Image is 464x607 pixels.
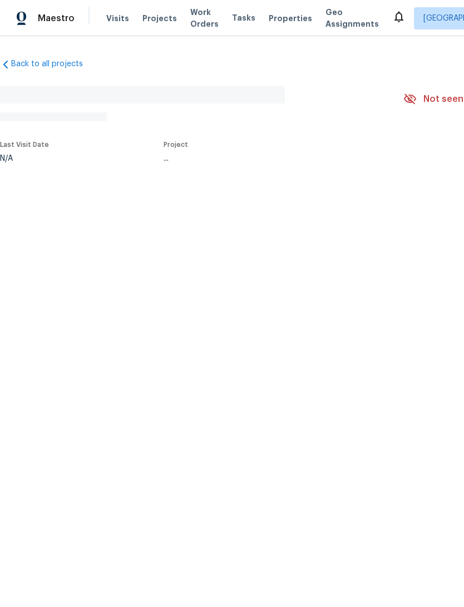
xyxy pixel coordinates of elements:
[164,141,188,148] span: Project
[38,12,75,25] span: Maestro
[142,13,177,24] span: Projects
[190,7,219,30] span: Work Orders
[164,155,377,162] div: ...
[325,7,379,30] span: Geo Assignments
[269,13,312,24] span: Properties
[232,14,255,22] span: Tasks
[106,13,129,24] span: Visits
